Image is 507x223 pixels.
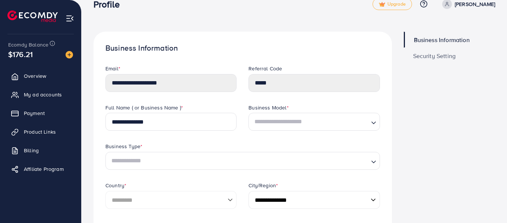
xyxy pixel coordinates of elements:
label: Full Name ( or Business Name ) [105,104,183,111]
div: Search for option [248,113,380,131]
span: Upgrade [379,1,406,7]
span: My ad accounts [24,91,62,98]
img: menu [66,14,74,23]
span: Overview [24,72,46,80]
span: Security Setting [413,53,456,59]
iframe: Chat [475,189,501,217]
a: Overview [6,69,76,83]
span: Business Information [414,37,470,43]
label: Email [105,65,120,72]
span: Payment [24,109,45,117]
label: City/Region [248,182,278,189]
a: Billing [6,143,76,158]
img: logo [7,10,58,22]
a: My ad accounts [6,87,76,102]
span: Product Links [24,128,56,136]
h1: Business Information [105,44,380,53]
a: Product Links [6,124,76,139]
span: Billing [24,147,39,154]
span: Ecomdy Balance [8,41,48,48]
label: Business Model [248,104,288,111]
label: Referral Code [248,65,282,72]
img: image [66,51,73,58]
label: Country [105,182,126,189]
label: Business Type [105,143,142,150]
input: Search for option [252,115,368,129]
a: Payment [6,106,76,121]
input: Search for option [109,154,368,168]
span: Affiliate Program [24,165,64,173]
span: $176.21 [8,49,33,60]
img: tick [379,2,385,7]
a: Affiliate Program [6,162,76,176]
div: Search for option [105,152,380,170]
